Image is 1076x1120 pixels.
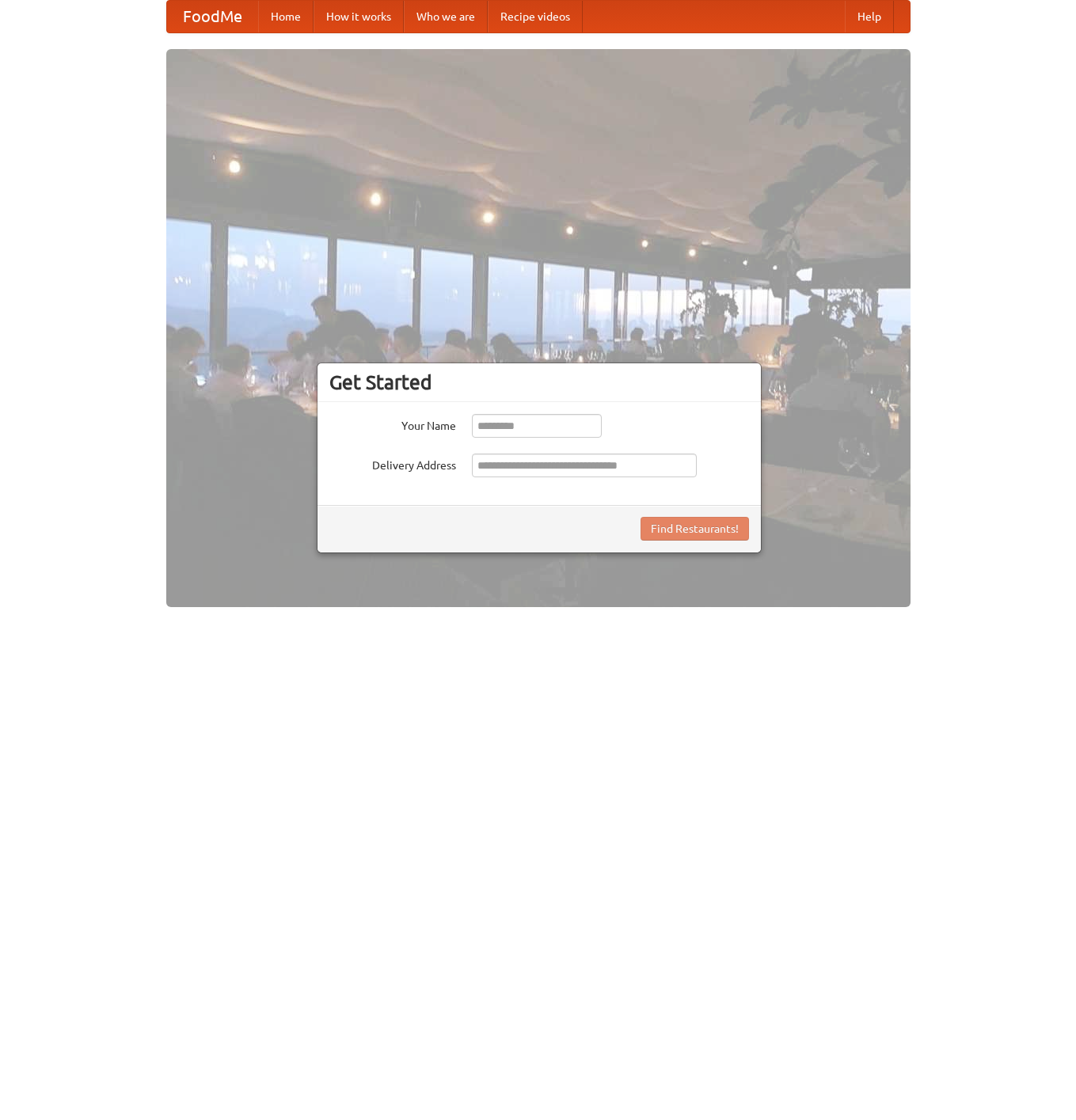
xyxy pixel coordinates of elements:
[167,1,258,32] a: FoodMe
[329,370,749,394] h3: Get Started
[404,1,488,32] a: Who we are
[329,414,456,434] label: Your Name
[845,1,894,32] a: Help
[488,1,583,32] a: Recipe videos
[641,517,749,541] button: Find Restaurants!
[314,1,404,32] a: How it works
[329,454,456,473] label: Delivery Address
[258,1,314,32] a: Home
